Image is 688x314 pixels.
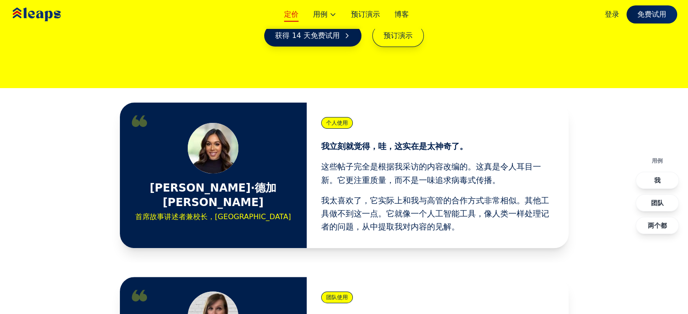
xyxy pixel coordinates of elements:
[326,294,348,300] font: 团队使用
[326,120,348,126] font: 个人使用
[284,9,299,20] a: 定价
[394,9,409,20] a: 博客
[275,31,340,40] font: 获得 14 天免费试用
[651,158,663,164] font: 用例
[637,10,666,19] font: 免费试用
[372,24,424,47] a: 预订演示
[626,5,677,23] a: 免费试用
[605,9,619,20] a: 登录
[636,194,679,211] button: 团队
[394,10,409,19] font: 博客
[188,123,238,173] img: 利亚·德加乔夫
[654,177,660,184] font: 我
[648,222,667,229] font: 两个都
[11,1,88,28] img: 飞跃标志
[135,212,291,221] font: 首席故事讲述者兼校长，[GEOGRAPHIC_DATA]
[313,9,337,20] button: 用例
[351,10,380,19] font: 预订演示
[384,31,413,40] font: 预订演示
[313,10,327,19] font: 用例
[651,199,664,206] font: 团队
[636,217,679,234] button: 两个都
[321,196,549,232] font: 我太喜欢了，它实际上和我与高管的合作方式非常相似。其他工具做不到这一点。它就像一个人工智能工具，像人类一样处理记者的问题，从中提取我对内容的见解。
[636,172,679,189] button: 我
[351,9,380,20] a: 预订演示
[321,141,468,151] font: 我立刻就觉得，哇，这实在是太神奇了。
[605,10,619,19] font: 登录
[284,10,299,19] font: 定价
[264,25,361,47] a: 获得 14 天免费试用
[150,182,276,209] font: [PERSON_NAME]·德加[PERSON_NAME]
[321,162,541,184] font: 这些帖子完全是根据我采访的内容改编的。这真是令人耳目一新。它更注重质量，而不是一味追求病毒式传播。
